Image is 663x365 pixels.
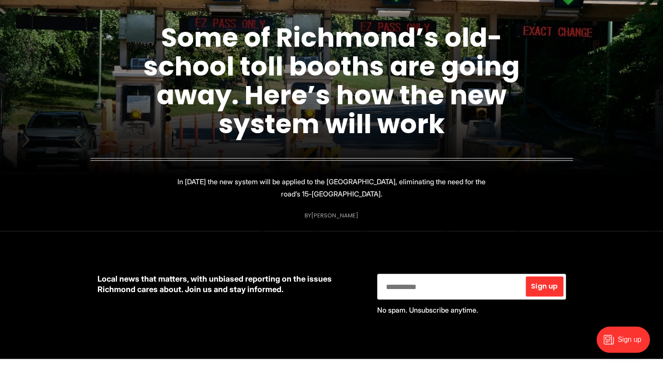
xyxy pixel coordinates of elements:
p: Local news that matters, with unbiased reporting on the issues Richmond cares about. Join us and ... [97,274,363,295]
p: In [DATE] the new system will be applied to the [GEOGRAPHIC_DATA], eliminating the need for the r... [176,176,487,200]
button: Sign up [526,276,563,296]
iframe: portal-trigger [589,322,663,365]
span: No spam. Unsubscribe anytime. [377,306,478,314]
span: Sign up [531,283,558,290]
a: Some of Richmond’s old-school toll booths are going away. Here’s how the new system will work [143,19,520,142]
div: By [305,212,358,219]
a: [PERSON_NAME] [311,211,358,220]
